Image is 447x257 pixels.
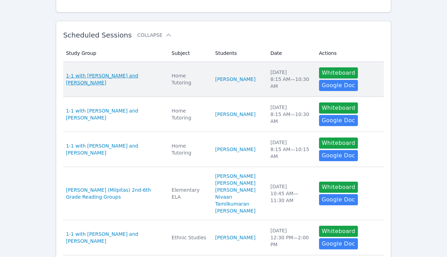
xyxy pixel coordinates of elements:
tr: 1-1 with [PERSON_NAME] and [PERSON_NAME]Home Tutoring[PERSON_NAME][DATE]8:15 AM—10:15 AMWhiteboar... [63,132,384,167]
button: Collapse [137,32,172,39]
a: [PERSON_NAME] [215,111,256,118]
a: [PERSON_NAME] [215,173,256,180]
th: Subject [167,45,211,62]
div: Ethnic Studies [172,234,207,241]
a: [PERSON_NAME] [215,207,256,214]
th: Actions [315,45,384,62]
a: Google Doc [319,194,358,205]
a: 1-1 with [PERSON_NAME] and [PERSON_NAME] [66,107,163,121]
tr: [PERSON_NAME] (Milpitas) 2nd-6th Grade Reading GroupsElementary ELA[PERSON_NAME][PERSON_NAME][PER... [63,167,384,220]
tr: 1-1 with [PERSON_NAME] and [PERSON_NAME]Home Tutoring[PERSON_NAME][DATE]8:15 AM—10:30 AMWhiteboar... [63,97,384,132]
th: Students [211,45,266,62]
a: 1-1 with [PERSON_NAME] and [PERSON_NAME] [66,142,163,156]
a: [PERSON_NAME] (Milpitas) 2nd-6th Grade Reading Groups [66,186,163,200]
a: [PERSON_NAME] [215,234,256,241]
a: [PERSON_NAME] [215,76,256,83]
div: [DATE] 8:15 AM — 10:15 AM [270,139,311,160]
div: Home Tutoring [172,107,207,121]
a: 1-1 with [PERSON_NAME] and [PERSON_NAME] [66,231,163,244]
div: Home Tutoring [172,72,207,86]
button: Whiteboard [319,67,358,78]
th: Study Group [63,45,167,62]
a: Google Doc [319,115,358,126]
th: Date [266,45,315,62]
tr: 1-1 with [PERSON_NAME] and [PERSON_NAME]Home Tutoring[PERSON_NAME][DATE]8:15 AM—10:30 AMWhiteboar... [63,62,384,97]
a: [PERSON_NAME] [215,180,256,186]
span: Scheduled Sessions [63,31,132,39]
button: Whiteboard [319,182,358,193]
div: [DATE] 8:15 AM — 10:30 AM [270,69,311,90]
a: Nivaan Tamilkumaran [215,193,262,207]
a: 1-1 with [PERSON_NAME] and [PERSON_NAME] [66,72,163,86]
button: Whiteboard [319,138,358,149]
button: Whiteboard [319,226,358,237]
div: Elementary ELA [172,186,207,200]
a: Google Doc [319,80,358,91]
tr: 1-1 with [PERSON_NAME] and [PERSON_NAME]Ethnic Studies[PERSON_NAME][DATE]12:30 PM—2:00 PMWhiteboa... [63,220,384,255]
div: [DATE] 10:45 AM — 11:30 AM [270,183,311,204]
a: [PERSON_NAME] [215,146,256,153]
button: Whiteboard [319,102,358,114]
a: Google Doc [319,238,358,249]
a: Google Doc [319,150,358,161]
a: [PERSON_NAME] [215,186,256,193]
div: Home Tutoring [172,142,207,156]
div: [DATE] 8:15 AM — 10:30 AM [270,104,311,125]
div: [DATE] 12:30 PM — 2:00 PM [270,227,311,248]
